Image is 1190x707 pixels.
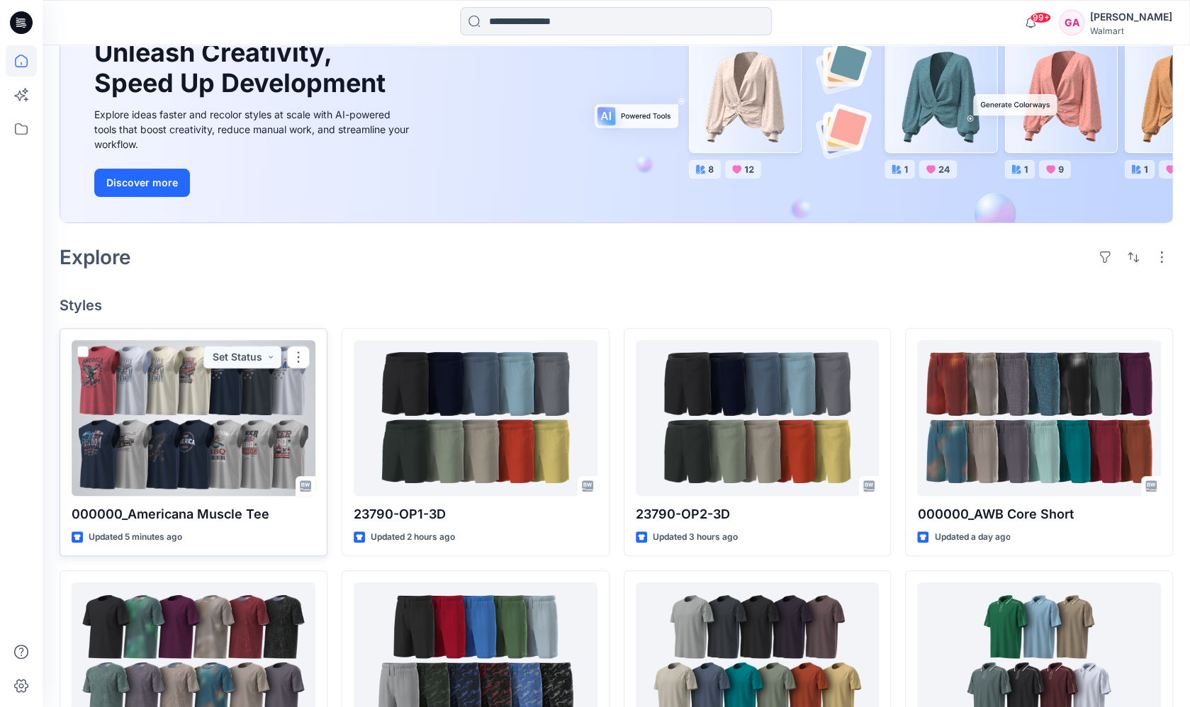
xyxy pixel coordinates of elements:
[60,246,131,268] h2: Explore
[354,340,597,496] a: 23790-OP1-3D
[72,340,315,496] a: 000000_Americana Muscle Tee
[917,504,1161,524] p: 000000_AWB Core Short
[636,504,880,524] p: 23790-OP2-3D
[653,530,738,545] p: Updated 3 hours ago
[1090,26,1172,36] div: Walmart
[1059,10,1084,35] div: GA
[934,530,1010,545] p: Updated a day ago
[1090,9,1172,26] div: [PERSON_NAME]
[1030,12,1051,23] span: 99+
[371,530,455,545] p: Updated 2 hours ago
[72,504,315,524] p: 000000_Americana Muscle Tee
[354,504,597,524] p: 23790-OP1-3D
[94,107,413,152] div: Explore ideas faster and recolor styles at scale with AI-powered tools that boost creativity, red...
[636,340,880,496] a: 23790-OP2-3D
[94,169,190,197] button: Discover more
[94,38,392,98] h1: Unleash Creativity, Speed Up Development
[60,297,1173,314] h4: Styles
[917,340,1161,496] a: 000000_AWB Core Short
[89,530,182,545] p: Updated 5 minutes ago
[94,169,413,197] a: Discover more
